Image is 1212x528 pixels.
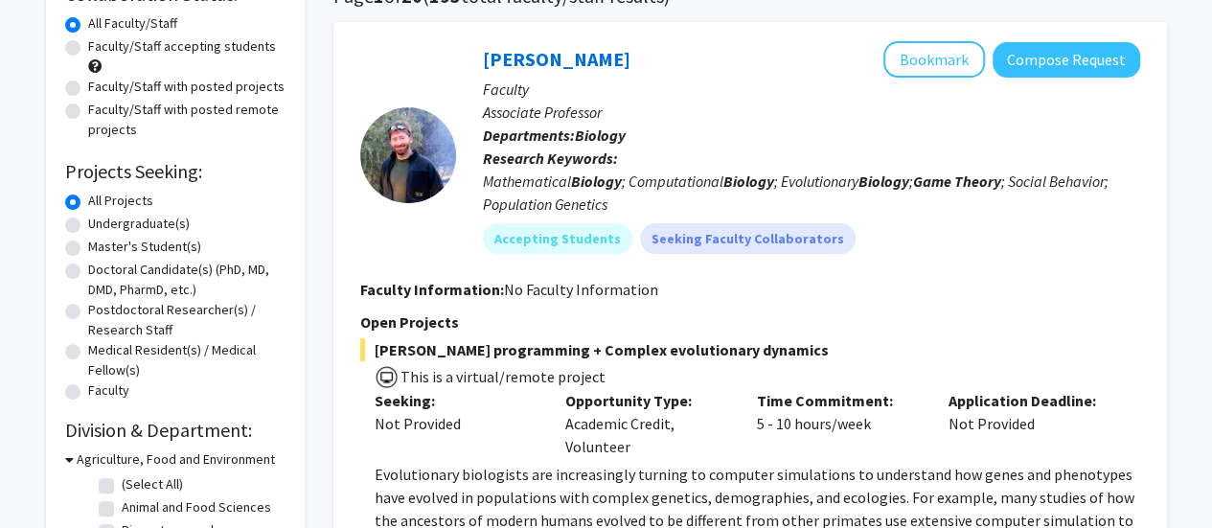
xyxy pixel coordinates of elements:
[743,389,934,458] div: 5 - 10 hours/week
[88,100,286,140] label: Faculty/Staff with posted remote projects
[483,223,632,254] mat-chip: Accepting Students
[954,172,1001,191] b: Theory
[483,126,575,145] b: Departments:
[483,170,1140,216] div: Mathematical ; Computational ; Evolutionary ; ; Social Behavior; Population Genetics
[360,310,1140,333] p: Open Projects
[88,214,190,234] label: Undergraduate(s)
[88,237,201,257] label: Master's Student(s)
[483,78,1140,101] p: Faculty
[88,36,276,57] label: Faculty/Staff accepting students
[88,300,286,340] label: Postdoctoral Researcher(s) / Research Staff
[360,338,1140,361] span: [PERSON_NAME] programming + Complex evolutionary dynamics
[399,367,606,386] span: This is a virtual/remote project
[483,47,630,71] a: [PERSON_NAME]
[122,497,271,517] label: Animal and Food Sciences
[934,389,1126,458] div: Not Provided
[551,389,743,458] div: Academic Credit, Volunteer
[88,13,177,34] label: All Faculty/Staff
[65,160,286,183] h2: Projects Seeking:
[858,172,909,191] b: Biology
[575,126,626,145] b: Biology
[77,449,275,470] h3: Agriculture, Food and Environment
[723,172,774,191] b: Biology
[88,191,153,211] label: All Projects
[993,42,1140,78] button: Compose Request to Jeremy Van Cleve
[88,260,286,300] label: Doctoral Candidate(s) (PhD, MD, DMD, PharmD, etc.)
[375,389,537,412] p: Seeking:
[640,223,856,254] mat-chip: Seeking Faculty Collaborators
[883,41,985,78] button: Add Jeremy Van Cleve to Bookmarks
[360,280,504,299] b: Faculty Information:
[757,389,920,412] p: Time Commitment:
[122,474,183,494] label: (Select All)
[565,389,728,412] p: Opportunity Type:
[913,172,951,191] b: Game
[571,172,622,191] b: Biology
[483,149,618,168] b: Research Keywords:
[88,380,129,401] label: Faculty
[375,412,537,435] div: Not Provided
[504,280,658,299] span: No Faculty Information
[14,442,81,514] iframe: Chat
[88,77,285,97] label: Faculty/Staff with posted projects
[483,101,1140,124] p: Associate Professor
[65,419,286,442] h2: Division & Department:
[88,340,286,380] label: Medical Resident(s) / Medical Fellow(s)
[949,389,1111,412] p: Application Deadline:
